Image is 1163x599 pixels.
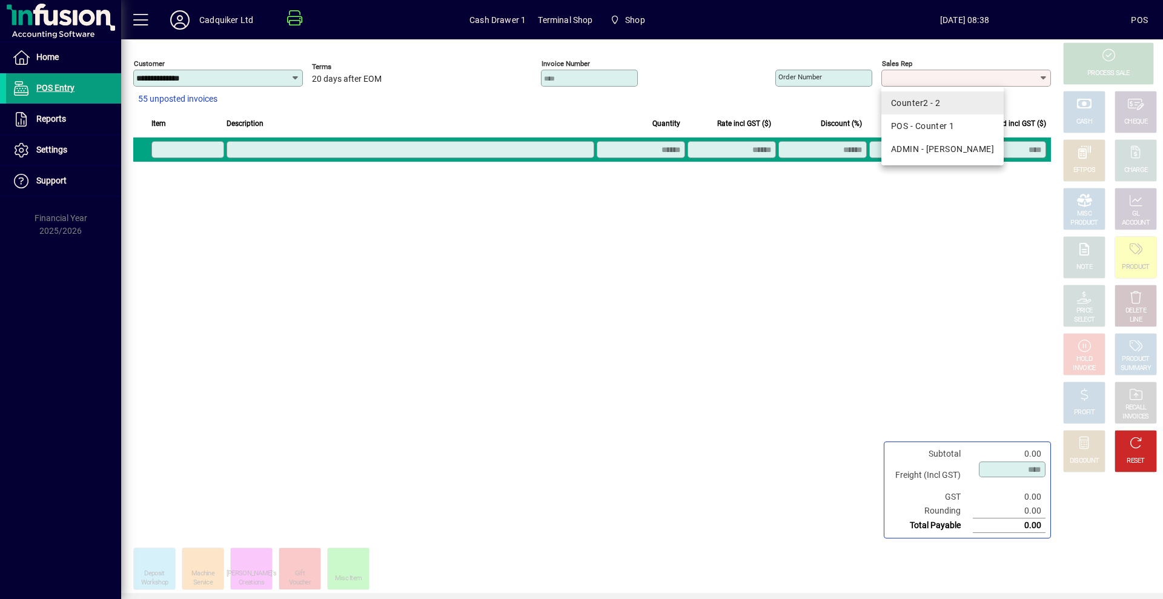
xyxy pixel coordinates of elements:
[1076,263,1092,272] div: NOTE
[889,447,973,461] td: Subtotal
[6,166,121,196] a: Support
[882,59,912,68] mat-label: Sales rep
[1087,69,1130,78] div: PROCESS SALE
[239,578,264,587] div: Creations
[295,569,305,578] div: Gift
[1076,306,1093,316] div: PRICE
[312,74,382,84] span: 20 days after EOM
[1076,117,1092,127] div: CASH
[1076,355,1092,364] div: HOLD
[973,490,1045,504] td: 0.00
[1074,408,1095,417] div: PROFIT
[889,504,973,518] td: Rounding
[289,578,311,587] div: Voucher
[161,9,199,31] button: Profile
[1077,210,1092,219] div: MISC
[1074,316,1095,325] div: SELECT
[138,93,217,105] span: 55 unposted invoices
[36,176,67,185] span: Support
[1122,412,1148,422] div: INVOICES
[199,10,253,30] div: Cadquiker Ltd
[1132,210,1140,219] div: GL
[1124,117,1147,127] div: CHEQUE
[141,578,168,587] div: Workshop
[1121,364,1151,373] div: SUMMARY
[605,9,650,31] span: Shop
[891,120,994,133] div: POS - Counter 1
[889,490,973,504] td: GST
[625,10,645,30] span: Shop
[335,574,362,583] div: Misc Item
[881,114,1004,137] mat-option: POS - Counter 1
[144,569,164,578] div: Deposit
[542,59,590,68] mat-label: Invoice number
[36,145,67,154] span: Settings
[1131,10,1148,30] div: POS
[778,73,822,81] mat-label: Order number
[881,137,1004,161] mat-option: ADMIN - Yvonne
[973,447,1045,461] td: 0.00
[973,518,1045,533] td: 0.00
[1070,457,1099,466] div: DISCOUNT
[889,518,973,533] td: Total Payable
[1125,306,1146,316] div: DELETE
[6,42,121,73] a: Home
[1122,355,1149,364] div: PRODUCT
[889,461,973,490] td: Freight (Incl GST)
[312,63,385,71] span: Terms
[798,10,1131,30] span: [DATE] 08:38
[36,52,59,62] span: Home
[1125,403,1147,412] div: RECALL
[891,97,994,110] div: Counter2 - 2
[151,117,166,130] span: Item
[881,91,1004,114] mat-option: Counter2 - 2
[193,578,213,587] div: Service
[36,83,75,93] span: POS Entry
[891,143,994,156] div: ADMIN - [PERSON_NAME]
[1073,364,1095,373] div: INVOICE
[469,10,526,30] span: Cash Drawer 1
[1070,219,1098,228] div: PRODUCT
[538,10,592,30] span: Terminal Shop
[134,59,165,68] mat-label: Customer
[1122,263,1149,272] div: PRODUCT
[227,569,277,578] div: [PERSON_NAME]'s
[1122,219,1150,228] div: ACCOUNT
[6,135,121,165] a: Settings
[652,117,680,130] span: Quantity
[984,117,1046,130] span: Extend incl GST ($)
[1124,166,1148,175] div: CHARGE
[973,504,1045,518] td: 0.00
[191,569,214,578] div: Machine
[1130,316,1142,325] div: LINE
[821,117,862,130] span: Discount (%)
[6,104,121,134] a: Reports
[1127,457,1145,466] div: RESET
[227,117,263,130] span: Description
[133,88,222,110] button: 55 unposted invoices
[717,117,771,130] span: Rate incl GST ($)
[36,114,66,124] span: Reports
[1073,166,1096,175] div: EFTPOS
